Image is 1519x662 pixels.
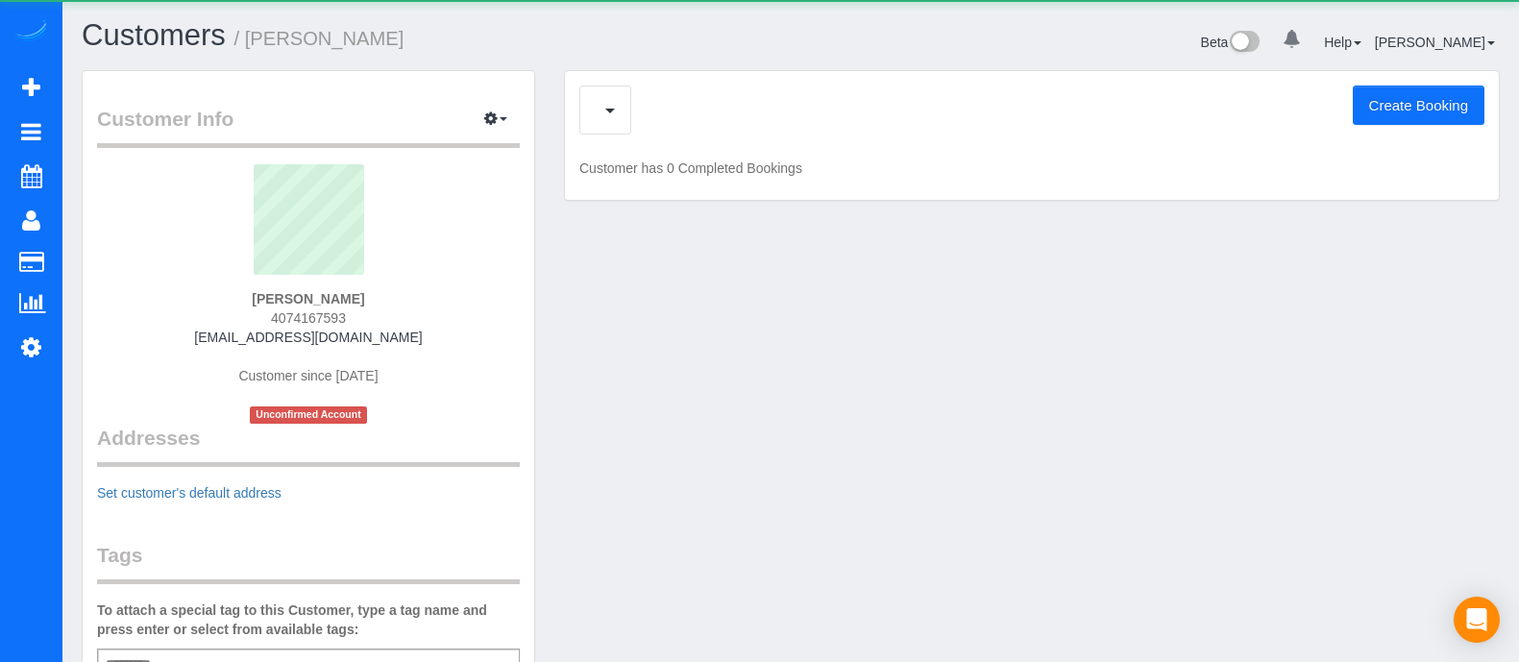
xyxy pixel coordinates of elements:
[252,291,364,306] strong: [PERSON_NAME]
[579,159,1484,178] p: Customer has 0 Completed Bookings
[1201,35,1261,50] a: Beta
[250,406,367,423] span: Unconfirmed Account
[12,19,50,46] img: Automaid Logo
[97,541,520,584] legend: Tags
[97,601,520,639] label: To attach a special tag to this Customer, type a tag name and press enter or select from availabl...
[1454,597,1500,643] div: Open Intercom Messenger
[1324,35,1361,50] a: Help
[194,330,422,345] a: [EMAIL_ADDRESS][DOMAIN_NAME]
[97,105,520,148] legend: Customer Info
[234,28,404,49] small: / [PERSON_NAME]
[1353,86,1484,126] button: Create Booking
[271,310,346,326] span: 4074167593
[97,485,282,501] a: Set customer's default address
[1228,31,1260,56] img: New interface
[82,18,226,52] a: Customers
[1375,35,1495,50] a: [PERSON_NAME]
[238,368,378,383] span: Customer since [DATE]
